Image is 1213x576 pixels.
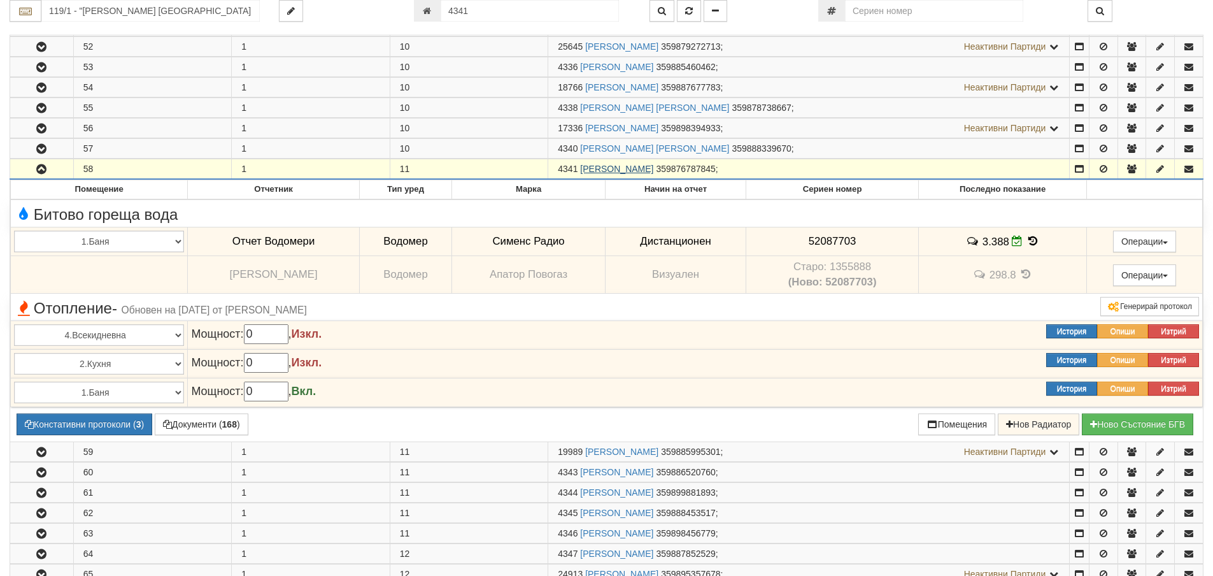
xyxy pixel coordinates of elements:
td: 1 [232,462,390,482]
span: Партида № [558,487,578,498]
span: Партида № [558,62,578,72]
span: Партида № [558,467,578,477]
span: 359898456779 [656,528,715,538]
button: Нов Радиатор [998,414,1079,435]
span: 11 [400,487,410,498]
td: 1 [232,159,390,180]
span: История на забележките [972,268,989,280]
span: История на показанията [1026,235,1040,247]
a: [PERSON_NAME] [585,447,658,457]
b: Изкл. [292,356,322,369]
th: Марка [452,180,606,199]
td: Сименс Радио [452,227,606,256]
b: Изкл. [292,328,322,340]
span: Партида № [558,82,583,92]
a: [PERSON_NAME] [PERSON_NAME] [580,143,729,154]
span: 359879272713 [661,41,720,52]
span: 11 [400,447,410,457]
span: 12 [400,549,410,559]
span: Отчет Водомери [232,235,315,247]
button: История [1046,353,1097,367]
th: Сериен номер [746,180,919,199]
td: ; [548,523,1070,543]
td: 1 [232,544,390,563]
td: 1 [232,523,390,543]
button: История [1046,382,1097,396]
button: История [1046,324,1097,338]
span: 10 [400,143,410,154]
a: [PERSON_NAME] [580,467,653,477]
td: Устройство със сериен номер 1355888 беше подменено от устройство със сериен номер 52087703 [746,256,919,294]
a: [PERSON_NAME] [580,508,653,518]
button: Генерирай протокол [1100,297,1199,316]
td: ; [548,159,1070,180]
span: История на показанията [1019,268,1033,280]
td: 1 [232,482,390,502]
th: Помещение [11,180,188,199]
span: Партида № [558,103,578,113]
a: [PERSON_NAME] [580,549,653,559]
span: [PERSON_NAME] [230,268,318,280]
td: ; [548,98,1070,118]
td: 52 [73,37,232,57]
td: 1 [232,442,390,461]
td: Водомер [359,256,452,294]
span: Партида № [558,528,578,538]
span: 10 [400,123,410,133]
td: Водомер [359,227,452,256]
span: Партида № [558,447,583,457]
span: 11 [400,508,410,518]
span: Неактивни Партиди [964,41,1046,52]
td: ; [548,503,1070,522]
td: 1 [232,57,390,77]
td: 1 [232,98,390,118]
span: 52087703 [809,235,856,247]
span: 11 [400,164,410,174]
td: ; [548,544,1070,563]
span: 359899881893 [656,487,715,498]
span: Мощност: , [191,385,316,398]
td: 63 [73,523,232,543]
button: Опиши [1097,353,1148,367]
span: 298.8 [990,269,1016,281]
span: 359886520760 [656,467,715,477]
button: Новo Състояние БГВ [1082,414,1193,435]
td: 64 [73,544,232,563]
a: [PERSON_NAME] [580,528,653,538]
td: ; [548,462,1070,482]
span: 11 [400,528,410,538]
td: 1 [232,37,390,57]
span: Партида № [558,123,583,133]
td: 1 [232,78,390,97]
span: Партида № [558,164,578,174]
td: 55 [73,98,232,118]
button: Изтрий [1148,324,1199,338]
span: 10 [400,103,410,113]
td: Дистанционен [605,227,746,256]
span: Неактивни Партиди [964,447,1046,457]
button: Изтрий [1148,382,1199,396]
button: Документи (168) [155,414,248,435]
td: ; [548,119,1070,138]
span: 359878738667 [732,103,791,113]
span: 359888339670 [732,143,791,154]
a: [PERSON_NAME] [580,487,653,498]
span: Неактивни Партиди [964,123,1046,133]
span: Обновен на [DATE] от [PERSON_NAME] [122,305,307,315]
span: - [112,299,117,317]
button: Операции [1113,231,1177,252]
span: 359888453517 [656,508,715,518]
td: 53 [73,57,232,77]
span: 10 [400,62,410,72]
span: 359885995301 [661,447,720,457]
th: Последно показание [918,180,1086,199]
span: Мощност: , [191,356,322,369]
span: 359876787845 [656,164,715,174]
span: История на забележките [966,235,982,247]
span: Партида № [558,143,578,154]
button: Помещения [918,414,996,435]
b: Вкл. [292,385,316,398]
td: ; [548,482,1070,502]
td: 62 [73,503,232,522]
span: Партида № [558,508,578,518]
